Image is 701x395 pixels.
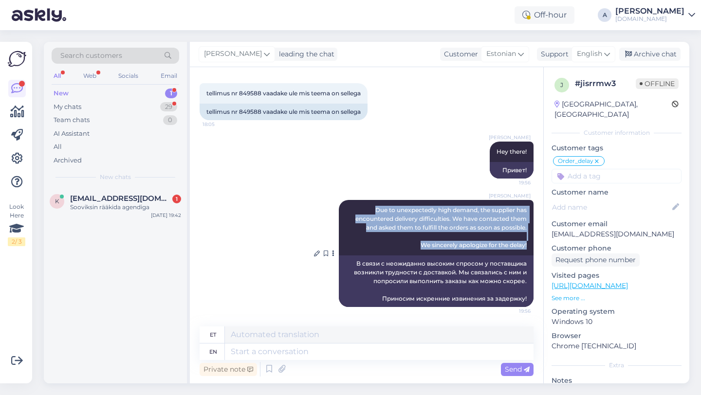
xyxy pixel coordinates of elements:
[8,202,25,246] div: Look Here
[206,90,361,97] span: tellimus nr 849588 vaadake ule mis teema on sellega
[552,331,682,341] p: Browser
[598,8,611,22] div: A
[54,129,90,139] div: AI Assistant
[54,89,69,98] div: New
[165,89,177,98] div: 1
[558,158,593,164] span: Order_delay
[116,70,140,82] div: Socials
[489,134,531,141] span: [PERSON_NAME]
[54,102,81,112] div: My chats
[490,162,534,179] div: Привет!
[552,306,682,317] p: Operating system
[577,49,602,59] span: English
[160,102,177,112] div: 29
[8,237,25,246] div: 2 / 3
[489,192,531,199] span: [PERSON_NAME]
[70,203,181,212] div: Sooviksin rääkida agendiga
[552,361,682,370] div: Extra
[355,206,528,249] span: Due to unexpectedly high demand, the supplier has encountered delivery difficulties. We have cont...
[210,326,216,343] div: et
[552,243,682,253] p: Customer phone
[60,51,122,61] span: Search customers
[552,143,682,153] p: Customer tags
[159,70,179,82] div: Email
[515,6,574,24] div: Off-hour
[537,49,569,59] div: Support
[497,148,527,155] span: Hey there!
[552,270,682,281] p: Visited pages
[151,212,181,219] div: [DATE] 19:42
[619,48,681,61] div: Archive chat
[552,219,682,229] p: Customer email
[552,376,682,386] p: Notes
[575,78,636,90] div: # jisrrmw3
[204,49,262,59] span: [PERSON_NAME]
[203,121,239,128] span: 18:05
[163,115,177,125] div: 0
[552,128,682,137] div: Customer information
[339,255,534,307] div: В связи с неожиданно высоким спросом у поставщика возникли трудности с доставкой. Мы связались с ...
[54,142,62,152] div: All
[615,15,684,23] div: [DOMAIN_NAME]
[70,194,171,203] span: kevvu112@gmail.com
[552,187,682,197] p: Customer name
[552,229,682,239] p: [EMAIL_ADDRESS][DOMAIN_NAME]
[552,281,628,290] a: [URL][DOMAIN_NAME]
[200,363,257,376] div: Private note
[554,99,672,120] div: [GEOGRAPHIC_DATA], [GEOGRAPHIC_DATA]
[209,343,217,360] div: en
[636,78,679,89] span: Offline
[552,341,682,351] p: Chrome [TECHNICAL_ID]
[505,365,530,374] span: Send
[615,7,695,23] a: [PERSON_NAME][DOMAIN_NAME]
[615,7,684,15] div: [PERSON_NAME]
[55,197,59,205] span: k
[275,49,334,59] div: leading the chat
[552,202,670,213] input: Add name
[494,179,531,186] span: 19:56
[486,49,516,59] span: Estonian
[200,104,368,120] div: tellimus nr 849588 vaadake ule mis teema on sellega
[54,156,82,165] div: Archived
[100,173,131,181] span: New chats
[552,253,640,267] div: Request phone number
[52,70,63,82] div: All
[54,115,90,125] div: Team chats
[552,169,682,183] input: Add a tag
[552,317,682,327] p: Windows 10
[8,50,26,68] img: Askly Logo
[172,195,181,203] div: 1
[440,49,478,59] div: Customer
[81,70,98,82] div: Web
[560,81,563,89] span: j
[494,307,531,315] span: 19:56
[552,294,682,303] p: See more ...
